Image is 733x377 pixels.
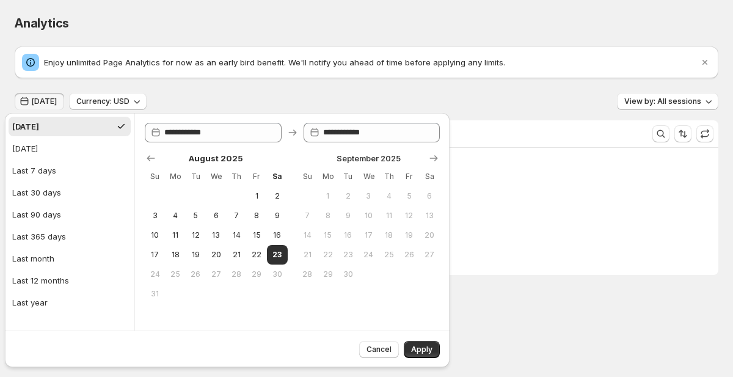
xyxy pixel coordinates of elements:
span: 3 [150,211,160,221]
th: Friday [247,167,267,186]
span: 8 [323,211,333,221]
span: Sa [425,172,435,181]
span: Cancel [366,345,392,354]
span: 29 [252,269,262,279]
span: Th [384,172,394,181]
button: Wednesday September 24 2025 [359,245,379,265]
button: [DATE] [9,117,131,136]
button: Saturday September 27 2025 [420,245,440,265]
button: Friday August 1 2025 [247,186,267,206]
button: Monday September 8 2025 [318,206,338,225]
div: Last 365 days [12,230,66,243]
span: Currency: USD [76,97,129,106]
button: Monday August 18 2025 [165,245,185,265]
span: 9 [343,211,353,221]
span: Tu [191,172,201,181]
button: Monday September 22 2025 [318,245,338,265]
button: Sunday September 14 2025 [297,225,318,245]
button: Sort the results [674,125,691,142]
span: 22 [252,250,262,260]
span: [DATE] [32,97,57,106]
span: 29 [323,269,333,279]
th: Tuesday [186,167,206,186]
button: Tuesday September 30 2025 [338,265,358,284]
button: Friday August 29 2025 [247,265,267,284]
button: Wednesday August 13 2025 [206,225,226,245]
button: Saturday August 9 2025 [267,206,287,225]
button: Friday August 22 2025 [247,245,267,265]
span: 18 [384,230,394,240]
button: Monday September 29 2025 [318,265,338,284]
th: Saturday [267,167,287,186]
span: 28 [302,269,313,279]
button: Sunday September 28 2025 [297,265,318,284]
span: 19 [404,230,414,240]
button: Tuesday August 26 2025 [186,265,206,284]
button: Wednesday September 3 2025 [359,186,379,206]
div: [DATE] [12,120,39,133]
span: 24 [363,250,374,260]
span: 14 [302,230,313,240]
span: 2 [272,191,282,201]
button: Thursday August 21 2025 [226,245,246,265]
span: 15 [323,230,333,240]
button: Show previous month, July 2025 [142,150,159,167]
button: Wednesday September 17 2025 [359,225,379,245]
button: Tuesday August 5 2025 [186,206,206,225]
button: Friday September 26 2025 [399,245,419,265]
span: 1 [252,191,262,201]
button: Thursday August 7 2025 [226,206,246,225]
th: Thursday [379,167,399,186]
span: 1 [323,191,333,201]
div: Last 12 months [12,274,69,287]
span: Th [231,172,241,181]
div: Last month [12,252,54,265]
button: Apply [404,341,440,358]
th: Sunday [297,167,318,186]
span: 20 [211,250,221,260]
span: 24 [150,269,160,279]
span: Sa [272,172,282,181]
button: Saturday September 20 2025 [420,225,440,245]
span: 11 [170,230,180,240]
button: Friday August 15 2025 [247,225,267,245]
button: Tuesday August 19 2025 [186,245,206,265]
span: 28 [231,269,241,279]
p: Enjoy unlimited Page Analytics for now as an early bird benefit. We'll notify you ahead of time b... [44,56,699,68]
button: Monday September 15 2025 [318,225,338,245]
button: Thursday September 25 2025 [379,245,399,265]
button: Start of range Today Saturday August 23 2025 [267,245,287,265]
button: Friday August 8 2025 [247,206,267,225]
span: 7 [302,211,313,221]
button: [DATE] [15,93,64,110]
span: 25 [170,269,180,279]
button: Tuesday September 9 2025 [338,206,358,225]
span: 10 [150,230,160,240]
button: Sunday August 3 2025 [145,206,165,225]
th: Friday [399,167,419,186]
button: Sunday September 7 2025 [297,206,318,225]
span: 13 [211,230,221,240]
button: Monday August 11 2025 [165,225,185,245]
span: Mo [170,172,180,181]
span: We [363,172,374,181]
th: Monday [318,167,338,186]
th: Tuesday [338,167,358,186]
button: Dismiss notification [696,54,713,71]
button: Tuesday September 23 2025 [338,245,358,265]
span: 26 [191,269,201,279]
span: 17 [150,250,160,260]
span: 16 [343,230,353,240]
button: Saturday August 30 2025 [267,265,287,284]
span: 19 [191,250,201,260]
button: Tuesday September 2 2025 [338,186,358,206]
button: Last 30 days [9,183,131,202]
th: Wednesday [206,167,226,186]
span: 3 [363,191,374,201]
span: Mo [323,172,333,181]
button: Last month [9,249,131,268]
button: Friday September 12 2025 [399,206,419,225]
span: 30 [343,269,353,279]
button: Thursday September 18 2025 [379,225,399,245]
span: 26 [404,250,414,260]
